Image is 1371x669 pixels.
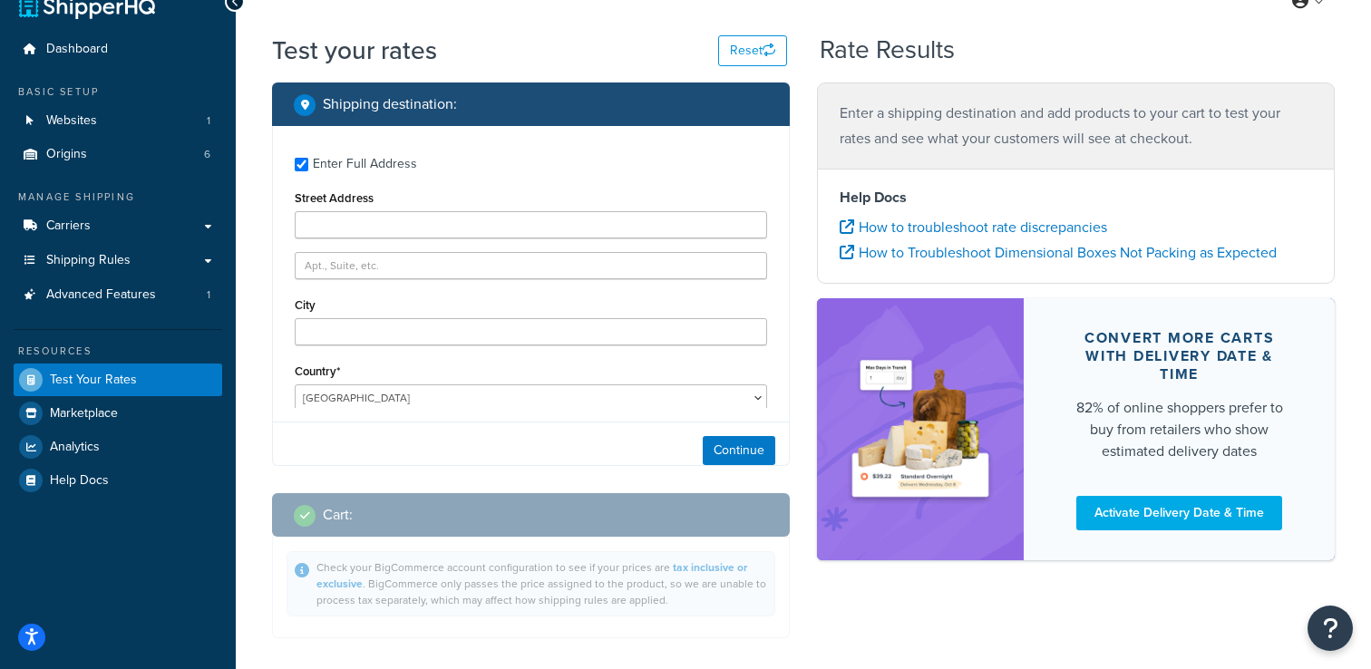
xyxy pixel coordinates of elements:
span: Help Docs [50,473,109,489]
a: Help Docs [14,464,222,497]
label: City [295,298,316,312]
div: Convert more carts with delivery date & time [1067,329,1291,383]
button: Reset [718,35,787,66]
h1: Test your rates [272,33,437,68]
li: Websites [14,104,222,138]
span: Advanced Features [46,287,156,303]
span: Websites [46,113,97,129]
div: Basic Setup [14,84,222,100]
a: Analytics [14,431,222,463]
li: Origins [14,138,222,171]
a: Origins6 [14,138,222,171]
div: 82% of online shoppers prefer to buy from retailers who show estimated delivery dates [1067,397,1291,462]
button: Continue [703,436,775,465]
a: Shipping Rules [14,244,222,277]
span: Origins [46,147,87,162]
span: 1 [207,113,210,129]
span: Shipping Rules [46,253,131,268]
a: Marketplace [14,397,222,430]
div: Check your BigCommerce account configuration to see if your prices are . BigCommerce only passes ... [316,559,767,608]
button: Open Resource Center [1308,606,1353,651]
h2: Cart : [323,507,353,523]
span: Test Your Rates [50,373,137,388]
a: How to troubleshoot rate discrepancies [840,217,1107,238]
a: tax inclusive or exclusive [316,559,747,592]
h2: Shipping destination : [323,96,457,112]
img: feature-image-ddt-36eae7f7280da8017bfb280eaccd9c446f90b1fe08728e4019434db127062ab4.png [844,325,997,533]
span: Analytics [50,440,100,455]
h2: Rate Results [820,36,955,64]
h4: Help Docs [840,187,1312,208]
input: Enter Full Address [295,158,308,171]
a: Test Your Rates [14,364,222,396]
a: Activate Delivery Date & Time [1076,496,1282,530]
span: Dashboard [46,42,108,57]
span: Carriers [46,218,91,234]
a: Advanced Features1 [14,278,222,312]
a: How to Troubleshoot Dimensional Boxes Not Packing as Expected [840,242,1277,263]
span: 1 [207,287,210,303]
a: Dashboard [14,33,222,66]
div: Enter Full Address [313,151,417,177]
span: Marketplace [50,406,118,422]
span: 6 [204,147,210,162]
p: Enter a shipping destination and add products to your cart to test your rates and see what your c... [840,101,1312,151]
label: Country* [295,364,340,378]
a: Websites1 [14,104,222,138]
a: Carriers [14,209,222,243]
label: Street Address [295,191,374,205]
li: Advanced Features [14,278,222,312]
div: Manage Shipping [14,189,222,205]
div: Resources [14,344,222,359]
input: Apt., Suite, etc. [295,252,767,279]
